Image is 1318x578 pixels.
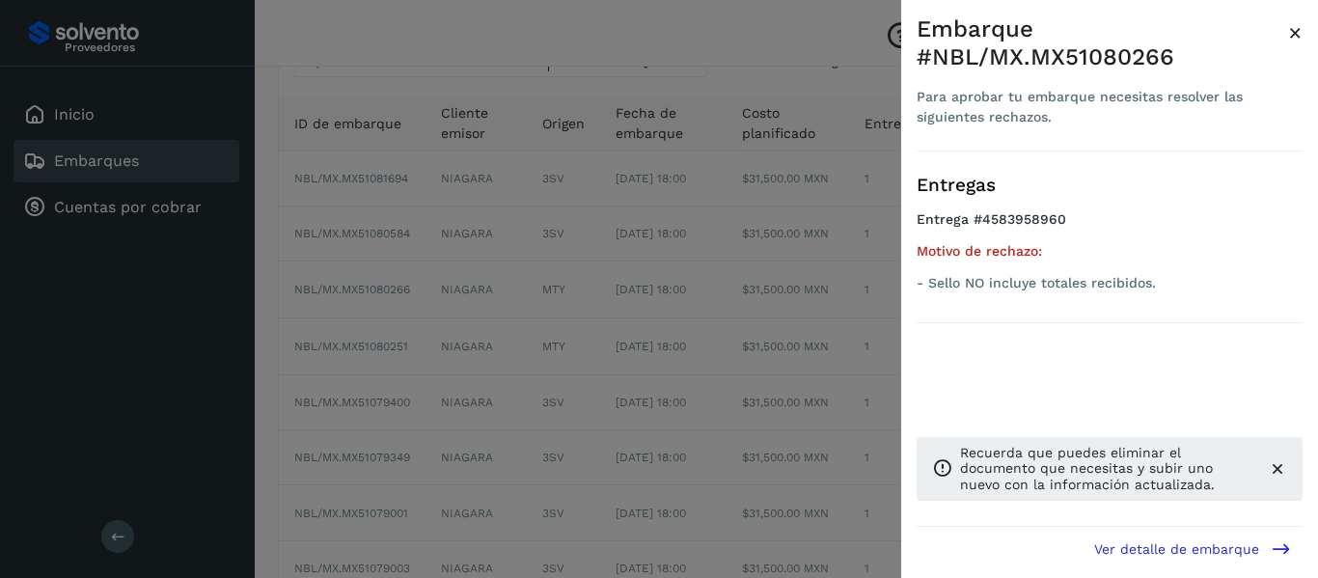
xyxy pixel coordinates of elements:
[917,175,1303,197] h3: Entregas
[917,275,1303,291] p: - Sello NO incluye totales recibidos.
[1288,15,1303,50] button: Close
[917,211,1303,243] h4: Entrega #4583958960
[1094,542,1259,556] span: Ver detalle de embarque
[917,243,1303,260] h5: Motivo de rechazo:
[960,445,1252,493] p: Recuerda que puedes eliminar el documento que necesitas y subir uno nuevo con la información actu...
[1083,527,1303,570] button: Ver detalle de embarque
[1288,19,1303,46] span: ×
[917,15,1288,71] div: Embarque #NBL/MX.MX51080266
[917,87,1288,127] div: Para aprobar tu embarque necesitas resolver las siguientes rechazos.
